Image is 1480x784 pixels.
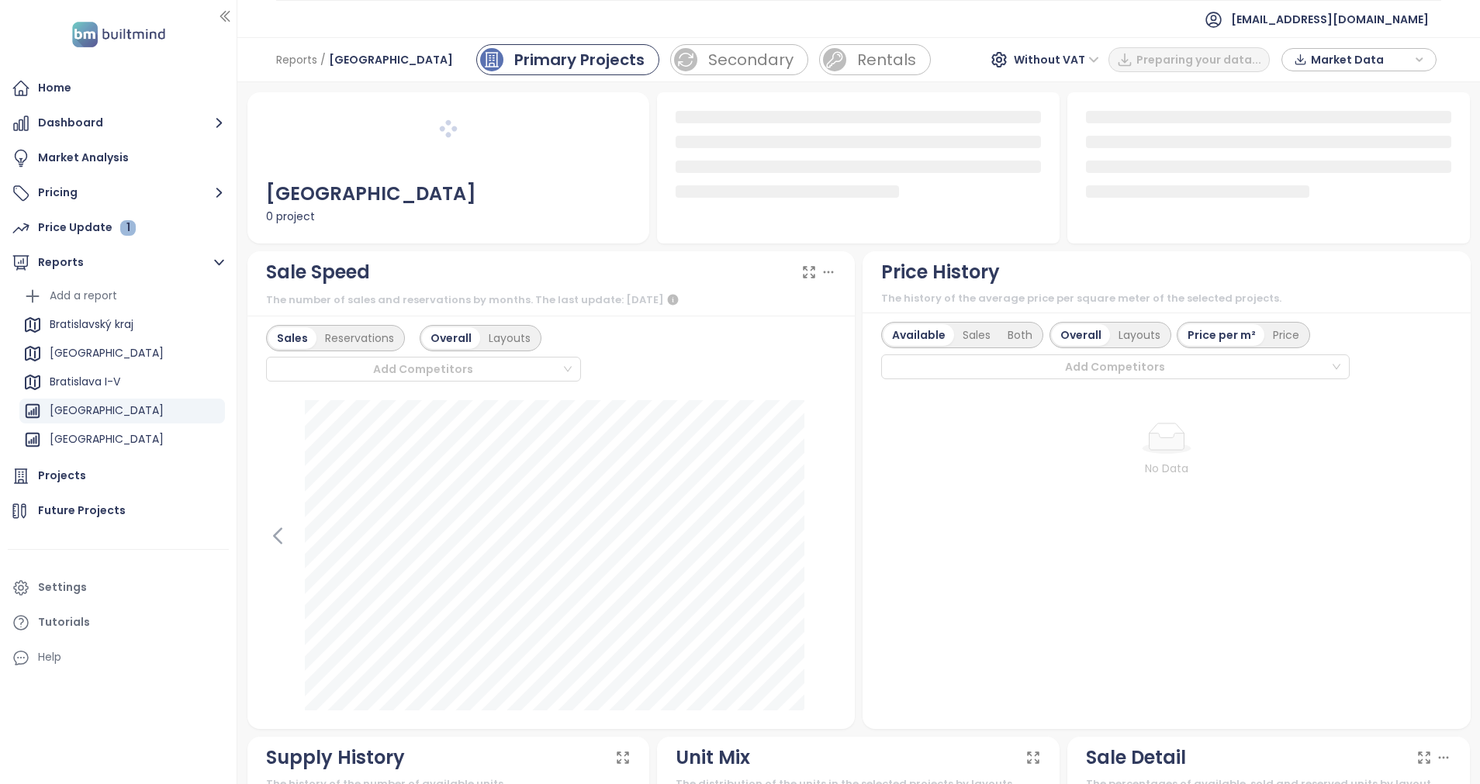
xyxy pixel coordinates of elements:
div: Sales [954,324,999,346]
div: Primary Projects [514,48,645,71]
div: Bratislava I-V [19,370,225,395]
div: Both [999,324,1041,346]
div: [GEOGRAPHIC_DATA] [19,341,225,366]
a: Home [8,73,229,104]
div: Supply History [266,743,405,772]
div: button [1290,48,1428,71]
div: Unit Mix [676,743,750,772]
button: Dashboard [8,108,229,139]
div: Market Analysis [38,148,129,168]
div: Help [38,648,61,667]
div: Sales [268,327,316,349]
div: Layouts [480,327,539,349]
div: Price [1264,324,1308,346]
button: Preparing your data... [1108,47,1270,72]
div: Add a report [19,284,225,309]
div: Bratislavský kraj [19,313,225,337]
div: 1 [120,220,136,236]
div: Sale Detail [1086,743,1186,772]
div: Overall [422,327,480,349]
div: Settings [38,578,87,597]
div: Add a report [50,286,117,306]
span: [EMAIL_ADDRESS][DOMAIN_NAME] [1231,1,1429,38]
div: Bratislava I-V [50,372,120,392]
div: Price History [881,257,1000,287]
span: [GEOGRAPHIC_DATA] [329,46,453,74]
a: Tutorials [8,607,229,638]
div: 0 project [266,208,631,225]
span: Reports [276,46,317,74]
div: Tutorials [38,613,90,632]
div: [GEOGRAPHIC_DATA] [266,179,631,209]
div: Available [884,324,954,346]
div: The number of sales and reservations by months. The last update: [DATE] [266,291,837,309]
div: [GEOGRAPHIC_DATA] [50,430,164,449]
a: Price Update 1 [8,212,229,243]
a: Market Analysis [8,143,229,174]
a: Settings [8,572,229,603]
div: [GEOGRAPHIC_DATA] [19,399,225,423]
span: Without VAT [1014,48,1099,71]
img: logo [67,19,170,50]
div: Rentals [857,48,916,71]
a: rent [819,44,931,75]
span: / [320,46,326,74]
button: Pricing [8,178,229,209]
div: Overall [1052,324,1110,346]
div: Home [38,78,71,98]
span: Market Data [1311,48,1411,71]
div: [GEOGRAPHIC_DATA] [50,344,164,363]
div: [GEOGRAPHIC_DATA] [19,427,225,452]
div: Secondary [708,48,794,71]
span: Preparing your data... [1136,51,1261,68]
div: [GEOGRAPHIC_DATA] [50,401,164,420]
div: Future Projects [38,501,126,520]
div: The history of the average price per square meter of the selected projects. [881,291,1452,306]
div: Sale Speed [266,257,370,287]
div: Layouts [1110,324,1169,346]
div: Price per m² [1179,324,1264,346]
div: Reservations [316,327,403,349]
a: Future Projects [8,496,229,527]
div: No Data [926,460,1407,477]
div: Projects [38,466,86,485]
div: Price Update [38,218,136,237]
div: Help [8,642,229,673]
div: Bratislavský kraj [50,315,133,334]
a: primary [476,44,659,75]
a: sale [670,44,808,75]
button: Reports [8,247,229,278]
a: Projects [8,461,229,492]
